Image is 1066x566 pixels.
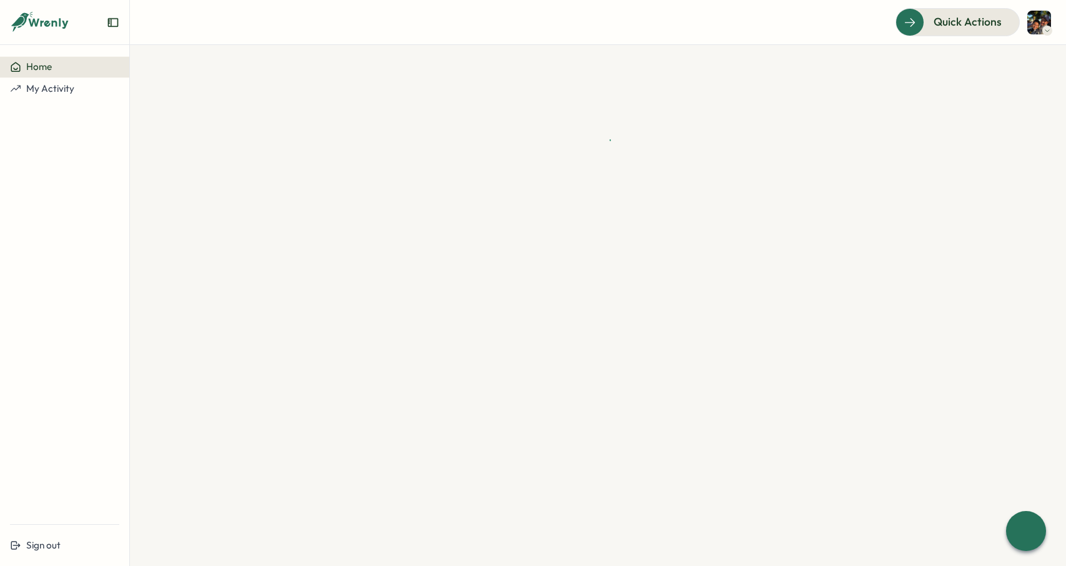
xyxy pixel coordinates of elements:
[896,8,1020,36] button: Quick Actions
[26,539,61,551] span: Sign out
[107,16,119,29] button: Expand sidebar
[1027,11,1051,34] img: Jorge Meyer
[26,61,52,73] span: Home
[934,14,1002,30] span: Quick Actions
[26,82,74,94] span: My Activity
